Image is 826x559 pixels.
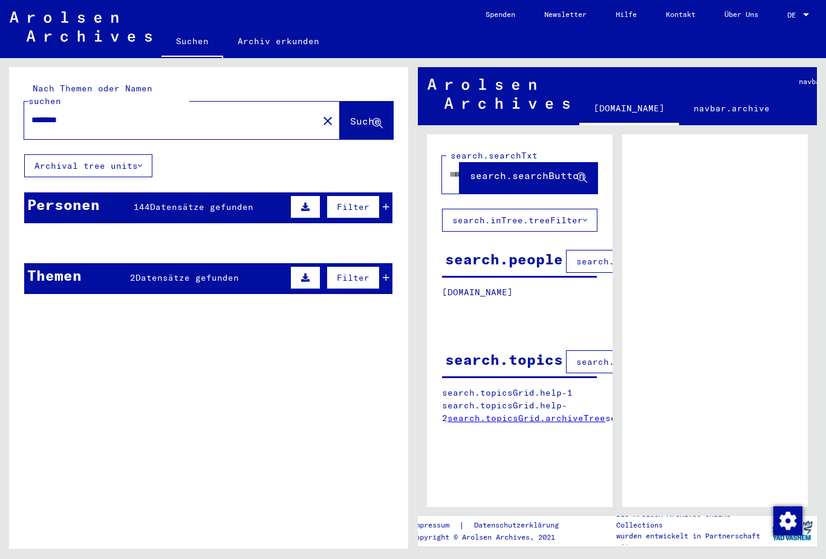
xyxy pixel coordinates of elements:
div: search.people [445,248,563,270]
button: search.columnFilter.filter [566,350,727,373]
span: DE [787,11,801,19]
button: Suche [340,102,393,139]
p: Die Arolsen Archives Online-Collections [616,509,767,531]
span: search.columnFilter.filter [576,356,717,367]
span: Datensätze gefunden [150,201,253,212]
span: Suche [350,115,380,127]
button: Clear [316,108,340,132]
span: Filter [337,272,369,283]
button: Filter [327,195,380,218]
button: search.inTree.treeFilter [442,209,597,232]
button: search.columnFilter.filter [566,250,727,273]
p: search.topicsGrid.help-1 search.topicsGrid.help-2 search.topicsGrid.manually. [442,387,597,425]
a: navbar.archive [679,94,784,123]
button: search.searchButton [460,156,597,194]
div: Personen [27,194,100,215]
mat-label: search.searchTxt [450,150,538,161]
a: [DOMAIN_NAME] [579,94,679,125]
img: yv_logo.png [770,515,815,546]
p: wurden entwickelt in Partnerschaft mit [616,531,767,552]
button: Archival tree units [24,154,152,177]
a: search.topicsGrid.archiveTree [447,413,605,423]
p: Copyright © Arolsen Archives, 2021 [411,532,573,543]
span: Filter [337,201,369,212]
div: search.topics [445,348,563,370]
mat-icon: close [320,114,335,128]
img: Arolsen_neg.svg [428,79,570,109]
span: search.columnFilter.filter [576,256,717,267]
img: Zustimmung ändern [773,506,802,535]
a: Impressum [411,519,459,532]
span: search.searchButton [470,169,585,181]
p: [DOMAIN_NAME] [442,286,597,299]
button: Filter [327,266,380,289]
a: Datenschutzerklärung [464,519,573,532]
span: 144 [134,201,150,212]
img: Arolsen_neg.svg [10,11,152,42]
a: Suchen [161,27,223,58]
mat-label: Nach Themen oder Namen suchen [28,83,152,106]
a: Archiv erkunden [223,27,334,56]
div: | [411,519,573,532]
